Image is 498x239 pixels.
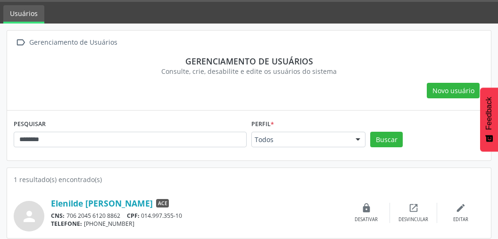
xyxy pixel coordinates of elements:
[370,132,403,148] button: Buscar
[51,220,343,228] div: [PHONE_NUMBER]
[480,88,498,151] button: Feedback - Mostrar pesquisa
[432,86,474,96] span: Novo usuário
[3,5,44,24] a: Usuários
[156,199,169,207] span: ACE
[398,216,428,223] div: Desvincular
[51,212,343,220] div: 706 2045 6120 8862 014.997.355-10
[453,216,468,223] div: Editar
[20,56,478,66] div: Gerenciamento de usuários
[355,216,378,223] div: Desativar
[51,212,65,220] span: CNS:
[14,117,46,132] label: PESQUISAR
[51,198,153,208] a: Elenilde [PERSON_NAME]
[14,175,484,184] div: 1 resultado(s) encontrado(s)
[456,203,466,213] i: edit
[255,135,346,144] span: Todos
[20,66,478,76] div: Consulte, crie, desabilite e edite os usuários do sistema
[427,83,480,99] button: Novo usuário
[27,36,119,49] div: Gerenciamento de Usuários
[251,117,274,132] label: Perfil
[14,36,27,49] i: 
[408,203,419,213] i: open_in_new
[485,97,493,130] span: Feedback
[51,220,82,228] span: TELEFONE:
[127,212,140,220] span: CPF:
[14,36,119,49] a:  Gerenciamento de Usuários
[361,203,372,213] i: lock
